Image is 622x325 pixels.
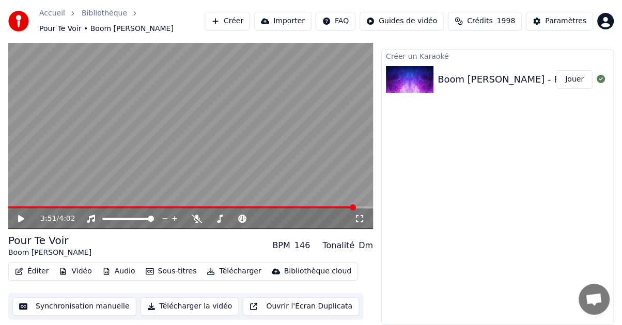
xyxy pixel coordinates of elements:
span: 4:02 [59,214,75,224]
button: FAQ [316,12,355,30]
nav: breadcrumb [39,8,205,34]
span: 3:51 [40,214,56,224]
span: Crédits [467,16,492,26]
span: 1998 [497,16,516,26]
button: Éditer [11,264,53,279]
div: Ouvrir le chat [579,284,610,315]
span: Pour Te Voir • Boom [PERSON_NAME] [39,24,174,34]
div: / [40,214,65,224]
div: Bibliothèque cloud [284,266,351,277]
div: 146 [294,239,310,252]
button: Vidéo [55,264,96,279]
button: Télécharger la vidéo [141,297,239,316]
button: Ouvrir l'Ecran Duplicata [243,297,359,316]
button: Jouer [556,70,593,89]
div: BPM [272,239,290,252]
div: Tonalité [322,239,354,252]
a: Accueil [39,8,65,19]
button: Créer [205,12,250,30]
button: Crédits1998 [448,12,522,30]
button: Guides de vidéo [360,12,444,30]
img: youka [8,11,29,31]
div: Pour Te Voir [8,233,91,248]
button: Synchronisation manuelle [12,297,136,316]
div: Boom [PERSON_NAME] [8,248,91,258]
div: Paramètres [545,16,586,26]
button: Télécharger [203,264,265,279]
button: Sous-titres [142,264,201,279]
div: Créer un Karaoké [382,50,613,62]
button: Audio [98,264,139,279]
button: Importer [254,12,312,30]
button: Paramètres [526,12,593,30]
a: Bibliothèque [82,8,127,19]
div: Dm [359,239,373,252]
